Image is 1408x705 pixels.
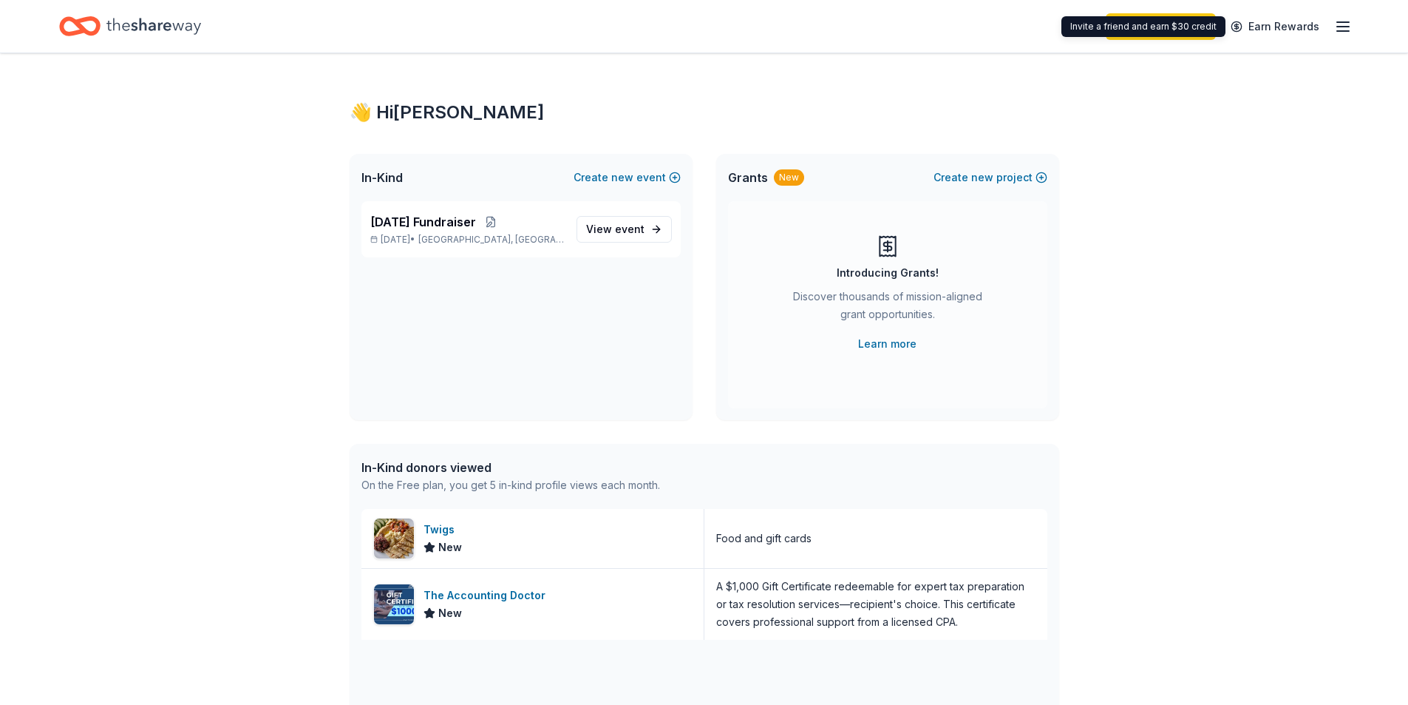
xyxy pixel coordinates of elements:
[728,169,768,186] span: Grants
[611,169,633,186] span: new
[716,578,1035,631] div: A $1,000 Gift Certificate redeemable for expert tax preparation or tax resolution services—recipi...
[370,234,565,246] p: [DATE] •
[774,169,804,186] div: New
[438,539,462,556] span: New
[361,169,403,186] span: In-Kind
[574,169,681,186] button: Createnewevent
[1106,13,1216,40] a: Start free trial
[971,169,993,186] span: new
[933,169,1047,186] button: Createnewproject
[361,459,660,476] div: In-Kind donors viewed
[858,335,916,353] a: Learn more
[1061,16,1225,37] div: Invite a friend and earn $30 credit
[374,519,414,559] img: Image for Twigs
[837,264,939,282] div: Introducing Grants!
[59,9,201,44] a: Home
[787,288,988,329] div: Discover thousands of mission-aligned grant opportunities.
[424,587,551,604] div: The Accounting Doctor
[370,213,476,231] span: [DATE] Fundraiser
[424,521,462,539] div: Twigs
[716,530,812,547] div: Food and gift cards
[577,216,672,243] a: View event
[361,476,660,494] div: On the Free plan, you get 5 in-kind profile views each month.
[615,223,645,235] span: event
[438,604,462,622] span: New
[418,234,564,246] span: [GEOGRAPHIC_DATA], [GEOGRAPHIC_DATA]
[350,101,1059,124] div: 👋 Hi [PERSON_NAME]
[374,584,414,624] img: Image for The Accounting Doctor
[1222,13,1328,40] a: Earn Rewards
[586,220,645,238] span: View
